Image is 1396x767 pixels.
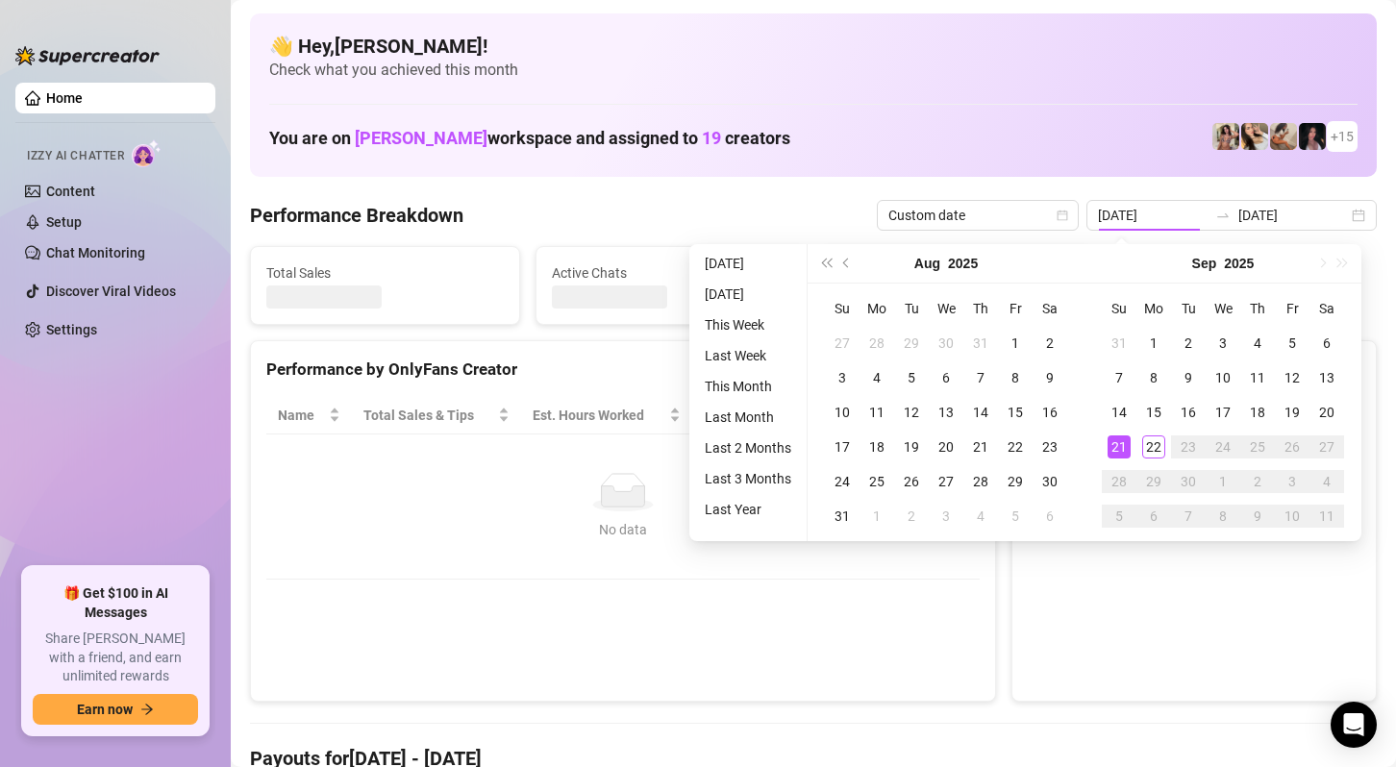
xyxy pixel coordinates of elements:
[355,128,487,148] span: [PERSON_NAME]
[46,322,97,337] a: Settings
[33,630,198,686] span: Share [PERSON_NAME] with a friend, and earn unlimited rewards
[1212,123,1239,150] img: Avry (@avryjennervip)
[1057,210,1068,221] span: calendar
[821,397,980,434] th: Chat Conversion
[46,284,176,299] a: Discover Viral Videos
[1215,208,1231,223] span: to
[46,245,145,260] a: Chat Monitoring
[692,397,821,434] th: Sales / Hour
[1331,126,1354,147] span: + 15
[46,184,95,199] a: Content
[27,147,124,165] span: Izzy AI Chatter
[77,702,133,717] span: Earn now
[702,128,721,148] span: 19
[1238,205,1348,226] input: End date
[1331,702,1377,748] div: Open Intercom Messenger
[837,262,1075,284] span: Messages Sent
[15,46,160,65] img: logo-BBDzfeDw.svg
[1028,357,1360,383] div: Sales by OnlyFans Creator
[33,584,198,622] span: 🎁 Get $100 in AI Messages
[1299,123,1326,150] img: Baby (@babyyyybellaa)
[1241,123,1268,150] img: Avry (@avryjennerfree)
[269,33,1358,60] h4: 👋 Hey, [PERSON_NAME] !
[250,202,463,229] h4: Performance Breakdown
[1215,208,1231,223] span: swap-right
[352,397,521,434] th: Total Sales & Tips
[533,405,665,426] div: Est. Hours Worked
[269,128,790,149] h1: You are on workspace and assigned to creators
[1098,205,1208,226] input: Start date
[46,214,82,230] a: Setup
[286,519,960,540] div: No data
[46,90,83,106] a: Home
[266,262,504,284] span: Total Sales
[140,703,154,716] span: arrow-right
[888,201,1067,230] span: Custom date
[33,694,198,725] button: Earn nowarrow-right
[704,405,794,426] span: Sales / Hour
[833,405,953,426] span: Chat Conversion
[266,357,980,383] div: Performance by OnlyFans Creator
[363,405,494,426] span: Total Sales & Tips
[132,139,162,167] img: AI Chatter
[552,262,789,284] span: Active Chats
[278,405,325,426] span: Name
[266,397,352,434] th: Name
[1270,123,1297,150] img: Kayla (@kaylathaylababy)
[269,60,1358,81] span: Check what you achieved this month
